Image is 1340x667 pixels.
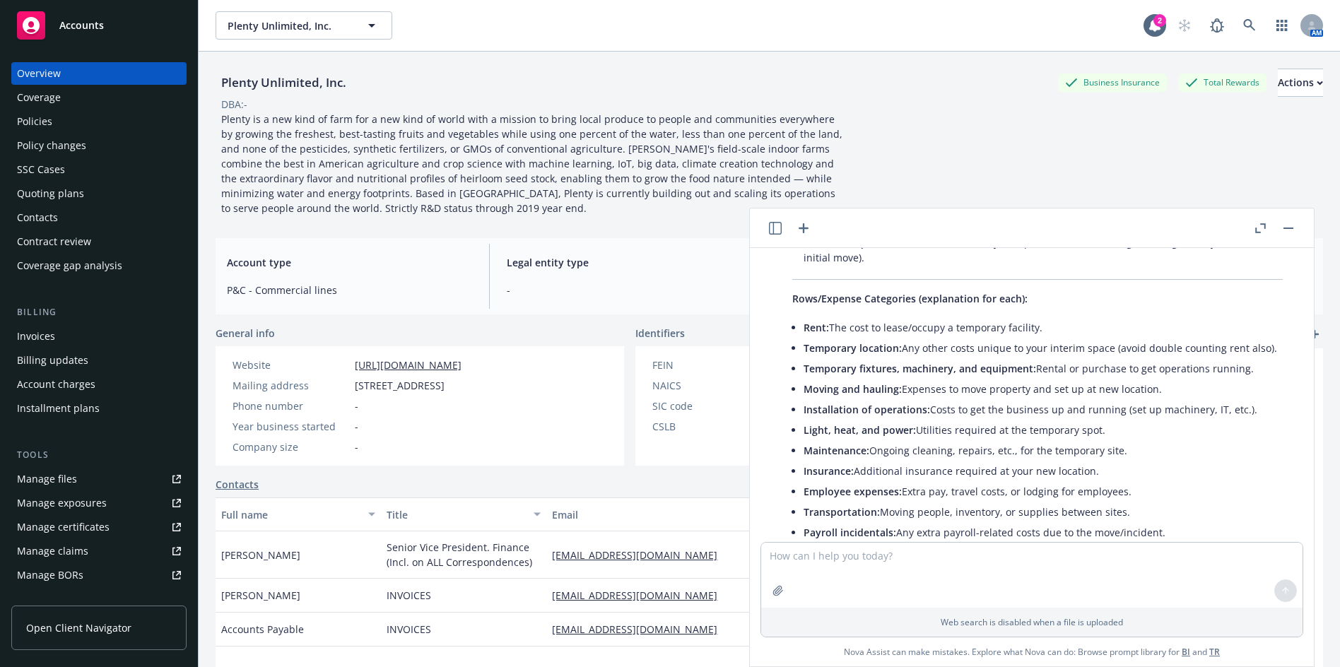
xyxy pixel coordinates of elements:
[652,399,769,413] div: SIC code
[11,588,187,610] a: Summary of insurance
[804,341,902,355] span: Temporary location:
[17,588,124,610] div: Summary of insurance
[770,616,1294,628] p: Web search is disabled when a file is uploaded
[17,62,61,85] div: Overview
[804,505,880,519] span: Transportation:
[11,158,187,181] a: SSC Cases
[17,564,83,586] div: Manage BORs
[387,622,431,637] span: INVOICES
[11,86,187,109] a: Coverage
[216,497,381,531] button: Full name
[216,326,275,341] span: General info
[1153,14,1166,27] div: 2
[1170,11,1199,40] a: Start snowing
[804,526,896,539] span: Payroll incidentals:
[355,378,445,393] span: [STREET_ADDRESS]
[652,378,769,393] div: NAICS
[17,492,107,514] div: Manage exposures
[11,325,187,348] a: Invoices
[552,507,801,522] div: Email
[221,548,300,562] span: [PERSON_NAME]
[17,254,122,277] div: Coverage gap analysis
[804,382,902,396] span: Moving and hauling:
[233,378,349,393] div: Mailing address
[355,439,358,454] span: -
[792,292,1028,305] span: Rows/Expense Categories (explanation for each):
[17,182,84,205] div: Quoting plans
[552,548,729,562] a: [EMAIL_ADDRESS][DOMAIN_NAME]
[11,373,187,396] a: Account charges
[804,379,1283,399] li: Expenses to move property and set up at new location.
[221,507,360,522] div: Full name
[552,589,729,602] a: [EMAIL_ADDRESS][DOMAIN_NAME]
[804,440,1283,461] li: Ongoing cleaning, repairs, etc., for the temporary site.
[11,540,187,562] a: Manage claims
[804,362,1036,375] span: Temporary fixtures, machinery, and equipment:
[11,62,187,85] a: Overview
[17,468,77,490] div: Manage files
[804,321,829,334] span: Rent:
[11,110,187,133] a: Policies
[844,637,1220,666] span: Nova Assist can make mistakes. Explore what Nova can do: Browse prompt library for and
[1268,11,1296,40] a: Switch app
[804,502,1283,522] li: Moving people, inventory, or supplies between sites.
[652,358,769,372] div: FEIN
[804,481,1283,502] li: Extra pay, travel costs, or lodging for employees.
[17,516,110,538] div: Manage certificates
[17,540,88,562] div: Manage claims
[11,206,187,229] a: Contacts
[216,73,352,92] div: Plenty Unlimited, Inc.
[507,255,752,270] span: Legal entity type
[216,11,392,40] button: Plenty Unlimited, Inc.
[11,397,187,420] a: Installment plans
[233,439,349,454] div: Company size
[355,358,462,372] a: [URL][DOMAIN_NAME]
[552,622,729,636] a: [EMAIL_ADDRESS][DOMAIN_NAME]
[26,620,131,635] span: Open Client Navigator
[1209,646,1220,658] a: TR
[804,420,1283,440] li: Utilities required at the temporary spot.
[1278,69,1323,97] button: Actions
[11,516,187,538] a: Manage certificates
[355,419,358,434] span: -
[1058,73,1167,91] div: Business Insurance
[228,18,350,33] span: Plenty Unlimited, Inc.
[546,497,822,531] button: Email
[1306,326,1323,343] a: add
[17,325,55,348] div: Invoices
[1178,73,1266,91] div: Total Rewards
[11,182,187,205] a: Quoting plans
[804,338,1283,358] li: Any other costs unique to your interim space (avoid double counting rent also).
[804,232,1283,268] li: Enter what you expect for each following month (generally less after the initial move).
[804,444,869,457] span: Maintenance:
[804,485,902,498] span: Employee expenses:
[17,230,91,253] div: Contract review
[17,397,100,420] div: Installment plans
[804,317,1283,338] li: The cost to lease/occupy a temporary facility.
[11,6,187,45] a: Accounts
[17,110,52,133] div: Policies
[1235,11,1264,40] a: Search
[11,230,187,253] a: Contract review
[11,305,187,319] div: Billing
[804,522,1283,543] li: Any extra payroll-related costs due to the move/incident.
[804,358,1283,379] li: Rental or purchase to get operations running.
[387,507,525,522] div: Title
[233,419,349,434] div: Year business started
[17,373,95,396] div: Account charges
[233,358,349,372] div: Website
[216,477,259,492] a: Contacts
[381,497,546,531] button: Title
[1203,11,1231,40] a: Report a Bug
[11,492,187,514] a: Manage exposures
[221,112,845,215] span: Plenty is a new kind of farm for a new kind of world with a mission to bring local produce to peo...
[1182,646,1190,658] a: BI
[221,588,300,603] span: [PERSON_NAME]
[227,255,472,270] span: Account type
[652,419,769,434] div: CSLB
[387,540,541,569] span: Senior Vice President. Finance (Incl. on ALL Correspondences)
[11,468,187,490] a: Manage files
[227,283,472,297] span: P&C - Commercial lines
[11,349,187,372] a: Billing updates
